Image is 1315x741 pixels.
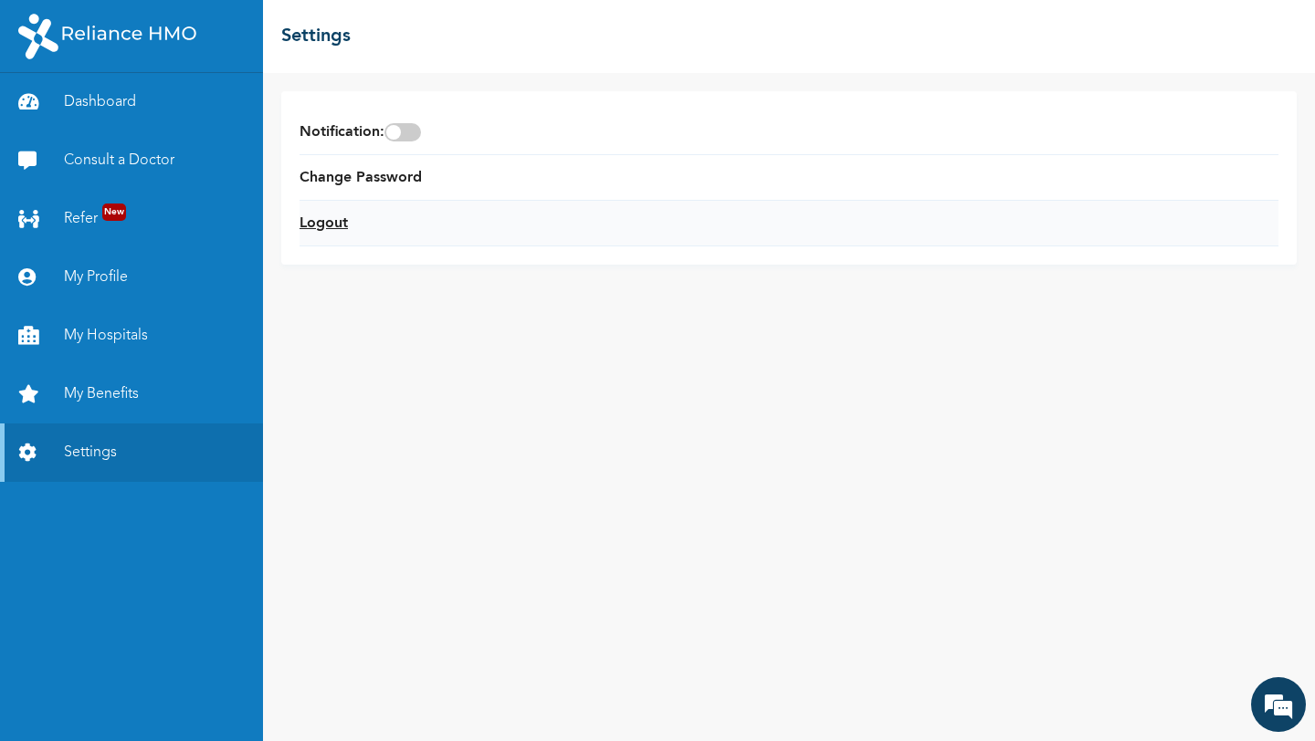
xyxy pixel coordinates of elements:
div: Minimize live chat window [300,9,343,53]
span: Notification : [300,121,421,143]
span: New [102,204,126,221]
a: Change Password [300,167,422,189]
img: RelianceHMO's Logo [18,14,196,59]
div: FAQs [179,619,349,675]
span: We're online! [106,258,252,443]
div: Chat with us now [95,102,307,126]
h2: Settings [281,23,351,50]
textarea: Type your message and hit 'Enter' [9,555,348,619]
span: Conversation [9,651,179,663]
img: d_794563401_company_1708531726252_794563401 [34,91,74,137]
a: Logout [300,213,348,235]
